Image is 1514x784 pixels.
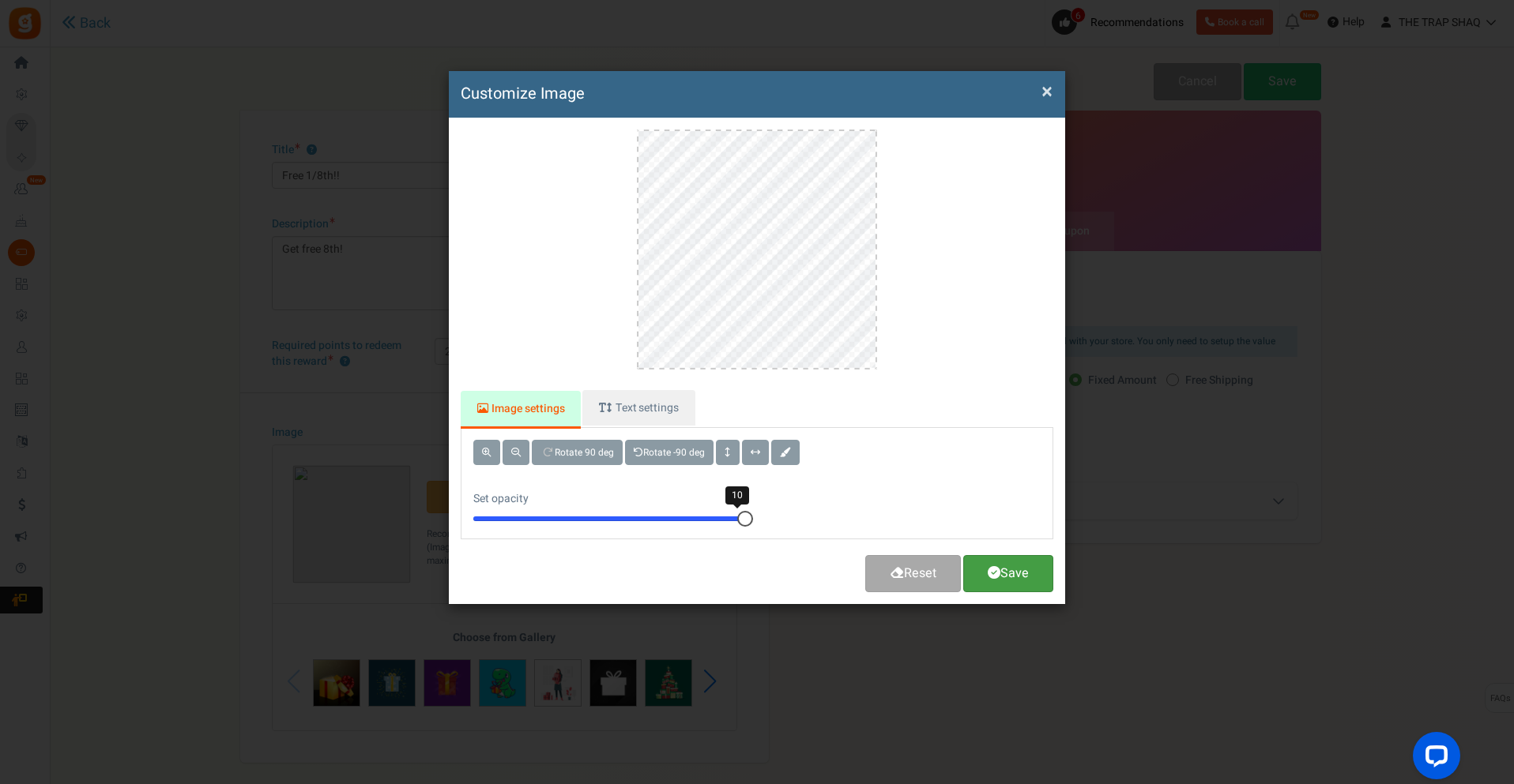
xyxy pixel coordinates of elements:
a: Reset [865,555,961,592]
button: Flip horizontal [742,440,769,465]
button: Zoom in [473,440,500,465]
a: Text settings [582,390,695,426]
label: Set opacity [473,481,552,507]
a: Image settings [461,391,581,429]
button: Rotate 90 deg [532,440,623,465]
h4: Customize Image [461,83,1053,106]
div: 10 [725,486,749,505]
button: Change background color [771,440,800,465]
button: Zoom out [503,440,529,465]
button: × [1041,84,1053,100]
a: Save [963,555,1053,592]
button: Flip vertical [716,440,740,465]
button: Rotate -90 deg [625,440,714,465]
